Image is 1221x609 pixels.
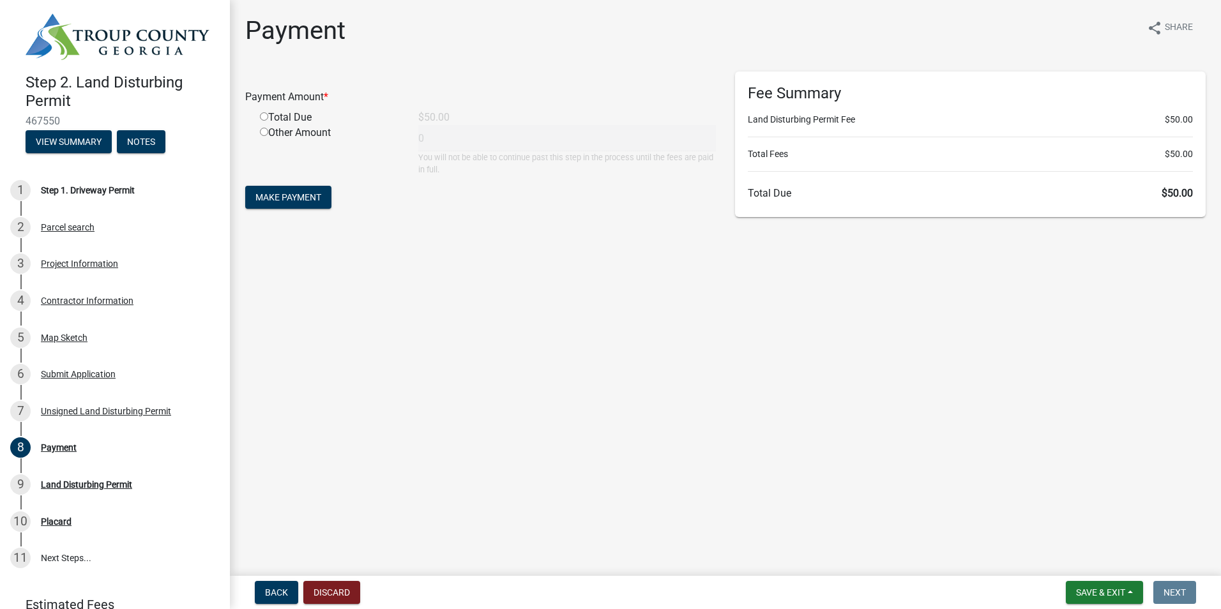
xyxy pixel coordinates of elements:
[1165,20,1193,36] span: Share
[117,138,165,148] wm-modal-confirm: Notes
[41,443,77,452] div: Payment
[1147,20,1162,36] i: share
[1165,147,1193,161] span: $50.00
[265,587,288,598] span: Back
[1162,187,1193,199] span: $50.00
[1164,587,1186,598] span: Next
[41,517,72,526] div: Placard
[117,130,165,153] button: Notes
[26,13,209,60] img: Troup County, Georgia
[26,115,204,127] span: 467550
[26,73,220,110] h4: Step 2. Land Disturbing Permit
[236,89,725,105] div: Payment Amount
[10,364,31,384] div: 6
[303,581,360,604] button: Discard
[10,217,31,237] div: 2
[1153,581,1196,604] button: Next
[41,186,135,195] div: Step 1. Driveway Permit
[748,147,1193,161] li: Total Fees
[10,548,31,568] div: 11
[10,180,31,200] div: 1
[41,333,87,342] div: Map Sketch
[245,186,331,209] button: Make Payment
[748,84,1193,103] h6: Fee Summary
[10,253,31,274] div: 3
[245,15,345,46] h1: Payment
[10,474,31,495] div: 9
[41,296,133,305] div: Contractor Information
[41,407,171,416] div: Unsigned Land Disturbing Permit
[41,370,116,379] div: Submit Application
[41,259,118,268] div: Project Information
[748,113,1193,126] li: Land Disturbing Permit Fee
[1165,113,1193,126] span: $50.00
[10,511,31,532] div: 10
[255,581,298,604] button: Back
[255,192,321,202] span: Make Payment
[1066,581,1143,604] button: Save & Exit
[250,110,409,125] div: Total Due
[41,223,95,232] div: Parcel search
[26,130,112,153] button: View Summary
[41,480,132,489] div: Land Disturbing Permit
[10,437,31,458] div: 8
[10,401,31,421] div: 7
[10,290,31,311] div: 4
[1076,587,1125,598] span: Save & Exit
[1137,15,1203,40] button: shareShare
[250,125,409,176] div: Other Amount
[10,327,31,348] div: 5
[26,138,112,148] wm-modal-confirm: Summary
[748,187,1193,199] h6: Total Due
